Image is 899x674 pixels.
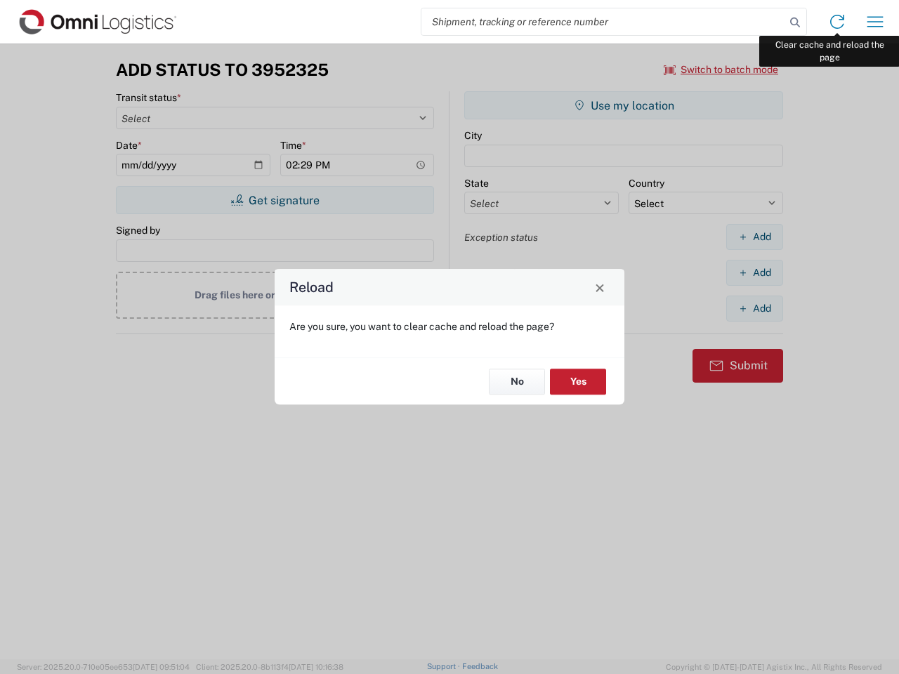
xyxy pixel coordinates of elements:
button: Yes [550,369,606,395]
input: Shipment, tracking or reference number [421,8,785,35]
h4: Reload [289,277,334,298]
button: Close [590,277,610,297]
p: Are you sure, you want to clear cache and reload the page? [289,320,610,333]
button: No [489,369,545,395]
